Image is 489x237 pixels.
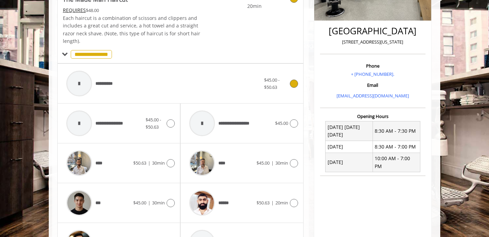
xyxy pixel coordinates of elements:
[275,200,288,206] span: 20min
[320,114,425,119] h3: Opening Hours
[373,141,420,153] td: 8:30 AM - 7:00 PM
[257,160,270,166] span: $45.00
[257,200,270,206] span: $50.63
[373,153,420,172] td: 10:00 AM - 7:00 PM
[63,15,200,44] span: Each haircut is a combination of scissors and clippers and includes a great cut and service, a ho...
[326,153,373,172] td: [DATE]
[326,121,373,141] td: [DATE] [DATE] [DATE]
[152,200,165,206] span: 30min
[322,83,424,87] h3: Email
[322,26,424,36] h2: [GEOGRAPHIC_DATA]
[326,141,373,153] td: [DATE]
[63,7,86,13] span: This service needs some Advance to be paid before we block your appointment
[146,117,161,130] span: $45.00 - $50.63
[264,77,280,90] span: $45.00 - $50.63
[271,160,274,166] span: |
[148,160,150,166] span: |
[275,160,288,166] span: 30min
[221,2,262,10] span: 20min
[373,121,420,141] td: 8:30 AM - 7:30 PM
[275,120,288,126] span: $45.00
[322,38,424,46] p: [STREET_ADDRESS][US_STATE]
[133,200,146,206] span: $45.00
[148,200,150,206] span: |
[133,160,146,166] span: $50.63
[152,160,165,166] span: 30min
[351,71,394,77] a: + [PHONE_NUMBER].
[322,63,424,68] h3: Phone
[337,93,409,99] a: [EMAIL_ADDRESS][DOMAIN_NAME]
[63,7,201,14] div: $48.00
[271,200,274,206] span: |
